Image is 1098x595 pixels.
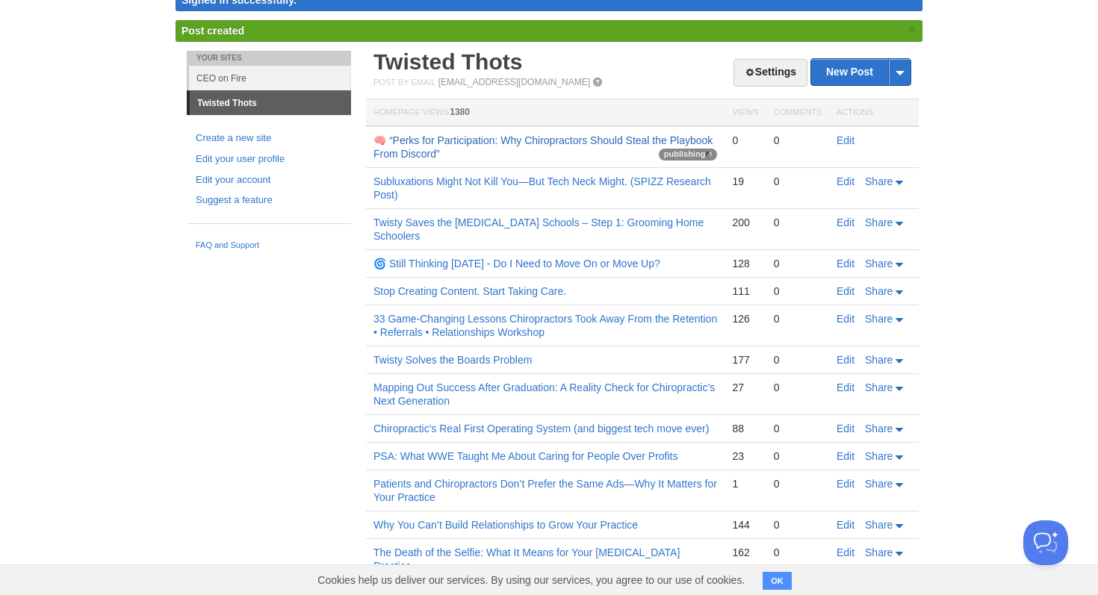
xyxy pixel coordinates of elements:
[373,285,566,297] a: Stop Creating Content. Start Taking Care.
[1023,520,1068,565] iframe: Help Scout Beacon - Open
[373,478,717,503] a: Patients and Chiropractors Don’t Prefer the Same Ads—Why It Matters for Your Practice
[732,477,758,490] div: 1
[774,422,822,435] div: 0
[373,49,522,74] a: Twisted Thots
[373,258,660,270] a: 🌀 Still Thinking [DATE] - Do I Need to Move On or Move Up?
[865,450,893,462] span: Share
[837,216,854,228] a: Edit
[438,77,590,87] a: [EMAIL_ADDRESS][DOMAIN_NAME]
[187,51,351,66] li: Your Sites
[732,284,758,298] div: 111
[774,284,822,298] div: 0
[774,216,822,229] div: 0
[837,519,854,531] a: Edit
[196,152,342,167] a: Edit your user profile
[837,134,854,146] a: Edit
[659,149,718,161] span: publishing
[774,134,822,147] div: 0
[865,354,893,366] span: Share
[732,175,758,188] div: 19
[837,175,854,187] a: Edit
[837,450,854,462] a: Edit
[774,546,822,559] div: 0
[837,381,854,393] a: Edit
[196,193,342,208] a: Suggest a feature
[865,381,893,393] span: Share
[837,478,854,490] a: Edit
[865,519,893,531] span: Share
[732,134,758,147] div: 0
[373,175,711,201] a: Subluxations Might Not Kill You—But Tech Neck Might. (SPIZZ Research Post)
[837,258,854,270] a: Edit
[732,381,758,394] div: 27
[865,175,893,187] span: Share
[732,312,758,325] div: 126
[706,152,712,158] img: loading-tiny-gray.gif
[774,312,822,325] div: 0
[373,423,709,434] a: Chiropractic's Real First Operating System (and biggest tech move ever)
[865,285,893,297] span: Share
[837,546,854,558] a: Edit
[837,285,854,297] a: Edit
[373,78,435,87] span: Post by Email
[373,546,680,572] a: The Death of the Selfie: What It Means for Your [MEDICAL_DATA] Practice
[373,381,715,407] a: Mapping Out Success After Graduation: A Reality Check for Chiropractic’s Next Generation
[732,216,758,229] div: 200
[732,353,758,367] div: 177
[774,257,822,270] div: 0
[733,59,807,87] a: Settings
[837,423,854,434] a: Edit
[865,546,893,558] span: Share
[763,572,792,590] button: OK
[190,91,351,115] a: Twisted Thots
[373,134,713,160] a: 🧠 “Perks for Participation: Why Chiropractors Should Steal the Playbook From Discord”
[366,99,725,127] th: Homepage Views
[373,519,638,531] a: Why You Can’t Build Relationships to Grow Your Practice
[766,99,829,127] th: Comments
[774,353,822,367] div: 0
[732,546,758,559] div: 162
[196,131,342,146] a: Create a new site
[732,449,758,463] div: 23
[196,239,342,252] a: FAQ and Support
[905,20,919,39] a: ×
[774,518,822,532] div: 0
[373,216,704,242] a: Twisty Saves the [MEDICAL_DATA] Schools – Step 1: Grooming Home Schoolers
[725,99,766,127] th: Views
[865,478,893,490] span: Share
[774,175,822,188] div: 0
[865,258,893,270] span: Share
[196,172,342,188] a: Edit your account
[774,381,822,394] div: 0
[865,216,893,228] span: Share
[865,423,893,434] span: Share
[865,313,893,325] span: Share
[182,25,244,37] span: Post created
[373,313,717,338] a: 33 Game-Changing Lessons Chiropractors Took Away From the Retention • Referrals • Relationships W...
[732,518,758,532] div: 144
[373,450,677,462] a: PSA: What WWE Taught Me About Caring for People Over Profits
[837,313,854,325] a: Edit
[303,565,760,595] span: Cookies help us deliver our services. By using our services, you agree to our use of cookies.
[811,59,911,85] a: New Post
[774,449,822,463] div: 0
[189,66,351,90] a: CEO on Fire
[829,99,919,127] th: Actions
[837,354,854,366] a: Edit
[774,477,822,490] div: 0
[373,354,532,366] a: Twisty Solves the Boards Problem
[732,257,758,270] div: 128
[450,107,470,117] span: 1380
[732,422,758,435] div: 88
